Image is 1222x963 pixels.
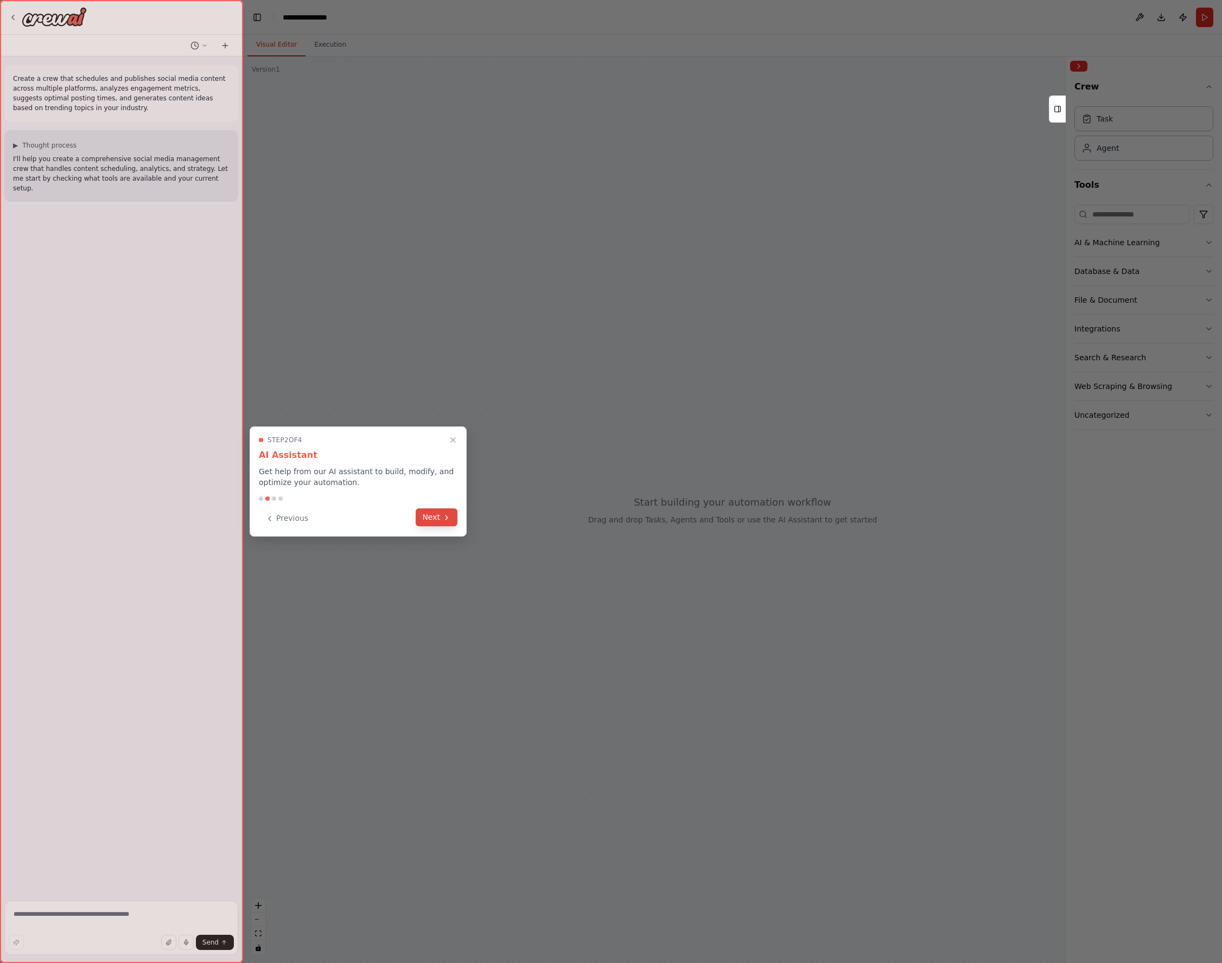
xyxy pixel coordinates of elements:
button: Previous [259,509,315,527]
p: Get help from our AI assistant to build, modify, and optimize your automation. [259,466,457,488]
h3: AI Assistant [259,449,457,462]
span: Step 2 of 4 [268,436,302,444]
button: Next [416,508,457,526]
button: Close walkthrough [447,433,460,447]
button: Hide left sidebar [250,10,265,25]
